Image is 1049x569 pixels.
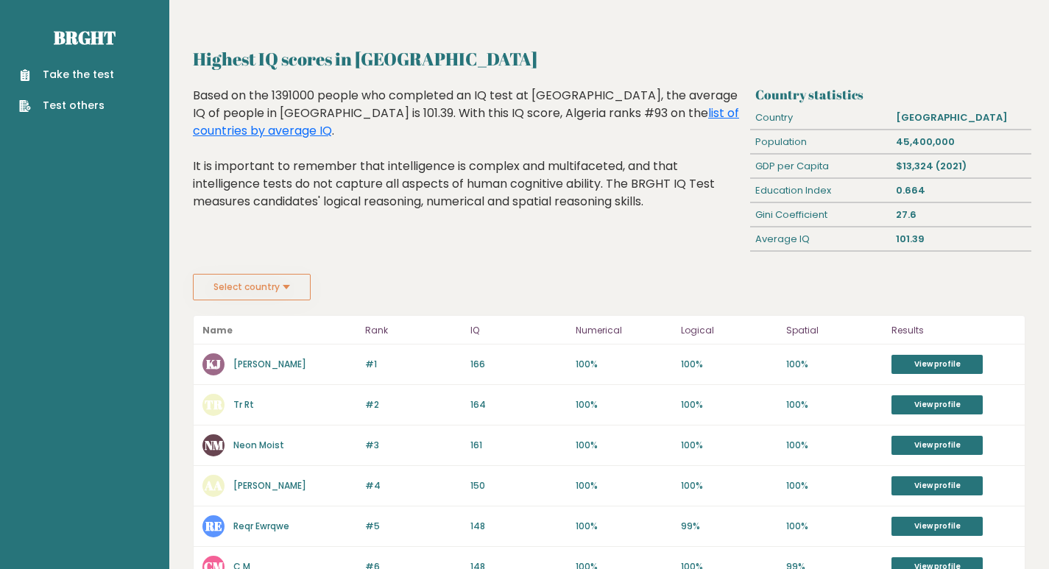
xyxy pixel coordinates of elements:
[681,358,777,371] p: 100%
[470,358,567,371] p: 166
[891,179,1031,202] div: 0.664
[576,358,672,371] p: 100%
[233,520,289,532] a: Reqr Ewrqwe
[750,155,891,178] div: GDP per Capita
[233,439,284,451] a: Neon Moist
[233,479,306,492] a: [PERSON_NAME]
[233,358,306,370] a: [PERSON_NAME]
[576,520,672,533] p: 100%
[365,358,462,371] p: #1
[786,322,883,339] p: Spatial
[891,355,983,374] a: View profile
[205,517,222,534] text: RE
[786,398,883,411] p: 100%
[891,395,983,414] a: View profile
[750,106,891,130] div: Country
[193,274,311,300] button: Select country
[891,203,1031,227] div: 27.6
[681,398,777,411] p: 100%
[681,439,777,452] p: 100%
[786,439,883,452] p: 100%
[193,46,1025,72] h2: Highest IQ scores in [GEOGRAPHIC_DATA]
[19,98,114,113] a: Test others
[365,398,462,411] p: #2
[891,106,1031,130] div: [GEOGRAPHIC_DATA]
[365,439,462,452] p: #3
[365,322,462,339] p: Rank
[193,87,744,233] div: Based on the 1391000 people who completed an IQ test at [GEOGRAPHIC_DATA], the average IQ of peop...
[576,479,672,492] p: 100%
[750,227,891,251] div: Average IQ
[786,358,883,371] p: 100%
[786,479,883,492] p: 100%
[750,179,891,202] div: Education Index
[233,398,254,411] a: Tr Rt
[470,322,567,339] p: IQ
[193,105,739,139] a: list of countries by average IQ
[206,356,221,372] text: KJ
[891,517,983,536] a: View profile
[755,87,1025,102] h3: Country statistics
[681,479,777,492] p: 100%
[205,396,223,413] text: TR
[786,520,883,533] p: 100%
[891,476,983,495] a: View profile
[576,439,672,452] p: 100%
[681,322,777,339] p: Logical
[204,477,222,494] text: AA
[470,398,567,411] p: 164
[470,479,567,492] p: 150
[54,26,116,49] a: Brght
[891,155,1031,178] div: $13,324 (2021)
[891,322,1016,339] p: Results
[576,398,672,411] p: 100%
[365,479,462,492] p: #4
[365,520,462,533] p: #5
[19,67,114,82] a: Take the test
[750,203,891,227] div: Gini Coefficient
[891,130,1031,154] div: 45,400,000
[202,324,233,336] b: Name
[576,322,672,339] p: Numerical
[891,227,1031,251] div: 101.39
[891,436,983,455] a: View profile
[681,520,777,533] p: 99%
[205,437,224,453] text: NM
[470,520,567,533] p: 148
[470,439,567,452] p: 161
[750,130,891,154] div: Population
